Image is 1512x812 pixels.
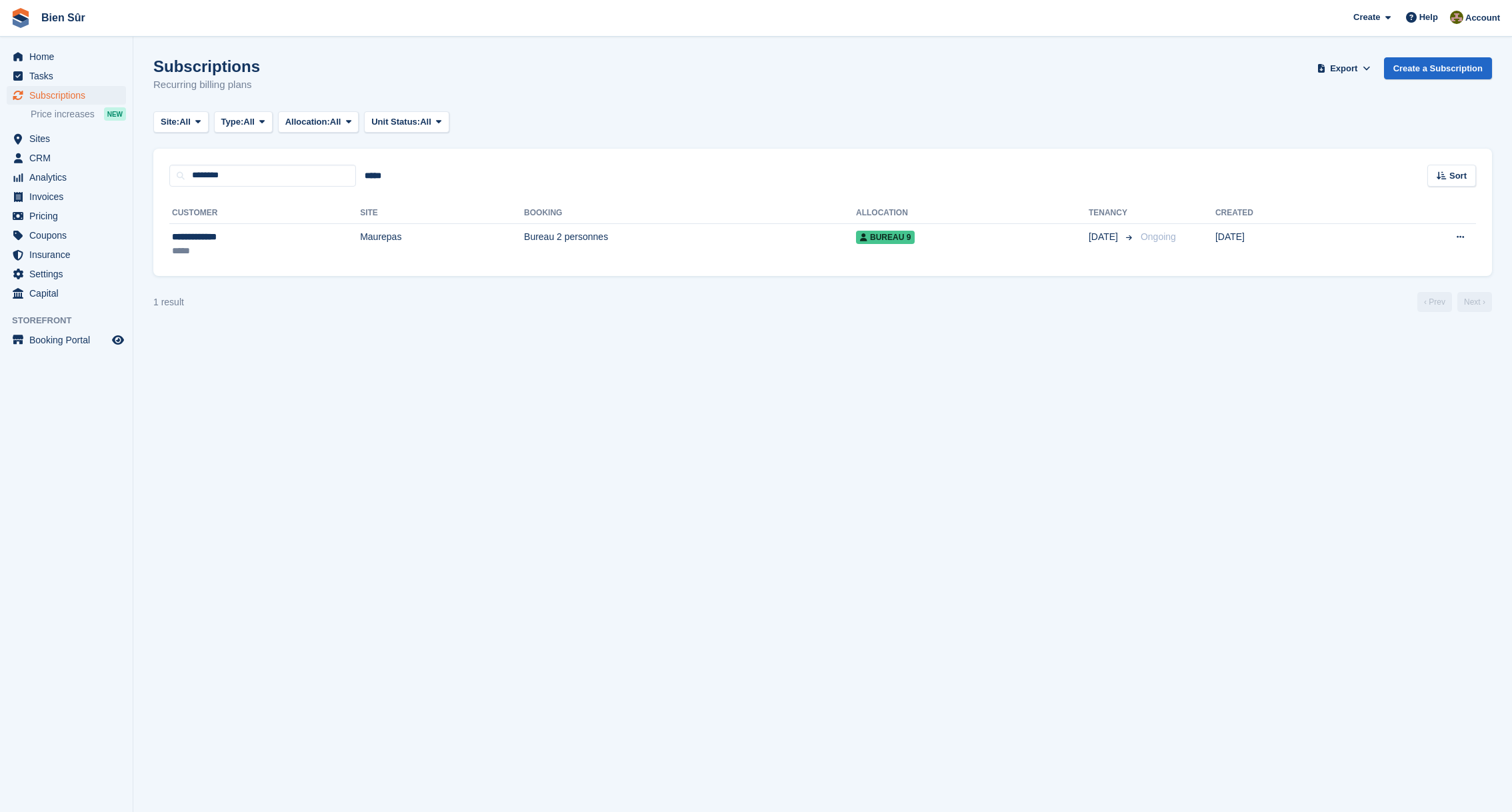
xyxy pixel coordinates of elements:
[7,245,126,264] a: menu
[1415,292,1495,312] nav: Page
[1089,230,1121,244] span: [DATE]
[153,295,184,309] div: 1 result
[524,223,856,265] td: Bureau 2 personnes
[153,57,260,75] h1: Subscriptions
[364,111,449,133] button: Unit Status: All
[7,284,126,303] a: menu
[1457,292,1492,312] a: Next
[221,115,244,129] span: Type:
[7,207,126,225] a: menu
[29,149,109,167] span: CRM
[29,284,109,303] span: Capital
[7,265,126,283] a: menu
[7,149,126,167] a: menu
[1384,57,1492,79] a: Create a Subscription
[7,331,126,349] a: menu
[31,107,126,121] a: Price increases NEW
[371,115,420,129] span: Unit Status:
[153,77,260,93] p: Recurring billing plans
[1215,223,1366,265] td: [DATE]
[243,115,255,129] span: All
[153,111,209,133] button: Site: All
[278,111,359,133] button: Allocation: All
[179,115,191,129] span: All
[29,67,109,85] span: Tasks
[104,107,126,121] div: NEW
[285,115,330,129] span: Allocation:
[856,231,915,244] span: Bureau 9
[36,7,91,29] a: Bien Sûr
[1353,11,1380,24] span: Create
[29,207,109,225] span: Pricing
[29,168,109,187] span: Analytics
[524,203,856,224] th: Booking
[7,187,126,206] a: menu
[29,331,109,349] span: Booking Portal
[169,203,360,224] th: Customer
[12,314,133,327] span: Storefront
[1215,203,1366,224] th: Created
[29,129,109,148] span: Sites
[1330,62,1357,75] span: Export
[360,203,524,224] th: Site
[161,115,179,129] span: Site:
[1449,169,1467,183] span: Sort
[31,108,95,121] span: Price increases
[110,332,126,348] a: Preview store
[214,111,273,133] button: Type: All
[7,168,126,187] a: menu
[1315,57,1373,79] button: Export
[7,226,126,245] a: menu
[330,115,341,129] span: All
[11,8,31,28] img: stora-icon-8386f47178a22dfd0bd8f6a31ec36ba5ce8667c1dd55bd0f319d3a0aa187defe.svg
[7,47,126,66] a: menu
[1450,11,1463,24] img: Matthieu Burnand
[1419,11,1438,24] span: Help
[1465,11,1500,25] span: Account
[1417,292,1452,312] a: Previous
[29,226,109,245] span: Coupons
[29,265,109,283] span: Settings
[1141,231,1176,242] span: Ongoing
[7,129,126,148] a: menu
[29,245,109,264] span: Insurance
[1089,203,1135,224] th: Tenancy
[29,86,109,105] span: Subscriptions
[856,203,1089,224] th: Allocation
[420,115,431,129] span: All
[7,67,126,85] a: menu
[29,187,109,206] span: Invoices
[360,223,524,265] td: Maurepas
[29,47,109,66] span: Home
[7,86,126,105] a: menu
